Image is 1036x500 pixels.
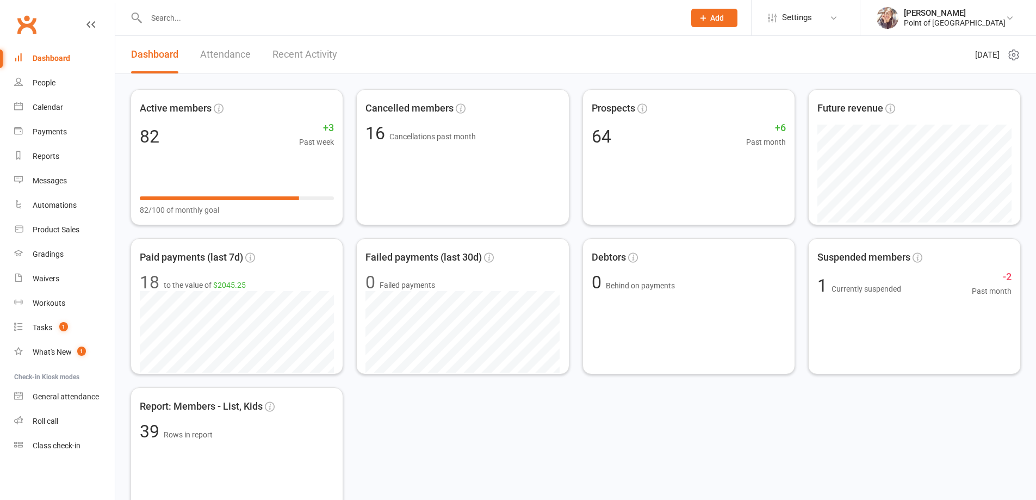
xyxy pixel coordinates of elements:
div: Calendar [33,103,63,112]
div: Reports [33,152,59,161]
div: Messages [33,176,67,185]
span: Active members [140,101,212,116]
a: Messages [14,169,115,193]
a: Attendance [200,36,251,73]
div: Class check-in [33,441,80,450]
span: -2 [972,269,1012,285]
div: Workouts [33,299,65,307]
div: Waivers [33,274,59,283]
div: Tasks [33,323,52,332]
span: Failed payments (last 30d) [365,250,482,266]
span: 39 [140,421,164,442]
div: 64 [592,128,611,145]
div: Product Sales [33,225,79,234]
span: Settings [782,5,812,30]
div: 82 [140,128,159,145]
span: Paid payments (last 7d) [140,250,243,266]
span: Rows in report [164,430,213,439]
span: Cancellations past month [389,132,476,141]
a: Recent Activity [272,36,337,73]
span: Past month [972,285,1012,297]
a: Gradings [14,242,115,267]
a: Dashboard [14,46,115,71]
div: Dashboard [33,54,70,63]
a: Class kiosk mode [14,434,115,458]
a: Tasks 1 [14,316,115,340]
a: Payments [14,120,115,144]
div: Payments [33,127,67,136]
div: 0 [365,274,375,291]
a: What's New1 [14,340,115,365]
a: Product Sales [14,218,115,242]
span: 0 [592,272,606,293]
span: 82/100 of monthly goal [140,204,219,216]
div: What's New [33,348,72,356]
input: Search... [143,10,677,26]
div: Roll call [33,417,58,425]
div: Point of [GEOGRAPHIC_DATA] [904,18,1006,28]
span: Failed payments [380,279,435,291]
a: General attendance kiosk mode [14,385,115,409]
div: Gradings [33,250,64,258]
span: Cancelled members [365,101,454,116]
span: to the value of [164,279,246,291]
a: Roll call [14,409,115,434]
a: Workouts [14,291,115,316]
span: Behind on payments [606,281,675,290]
span: +3 [299,120,334,136]
span: Suspended members [817,250,910,266]
span: +6 [746,120,786,136]
span: Currently suspended [832,285,901,293]
div: [PERSON_NAME] [904,8,1006,18]
div: 1 [817,277,901,294]
span: Prospects [592,101,635,116]
div: General attendance [33,392,99,401]
div: People [33,78,55,87]
a: Clubworx [13,11,40,38]
div: Automations [33,201,77,209]
div: 18 [140,274,159,291]
span: Report: Members - List, Kids [140,399,263,415]
a: People [14,71,115,95]
span: Debtors [592,250,626,266]
span: Past week [299,136,334,148]
button: Add [691,9,737,27]
span: $2045.25 [213,281,246,289]
span: [DATE] [975,48,1000,61]
span: 16 [365,123,389,144]
span: Add [710,14,724,22]
img: thumb_image1684198901.png [877,7,898,29]
span: Future revenue [817,101,883,116]
a: Calendar [14,95,115,120]
a: Automations [14,193,115,218]
a: Reports [14,144,115,169]
a: Dashboard [131,36,178,73]
span: 1 [59,322,68,331]
a: Waivers [14,267,115,291]
span: 1 [77,347,86,356]
span: Past month [746,136,786,148]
